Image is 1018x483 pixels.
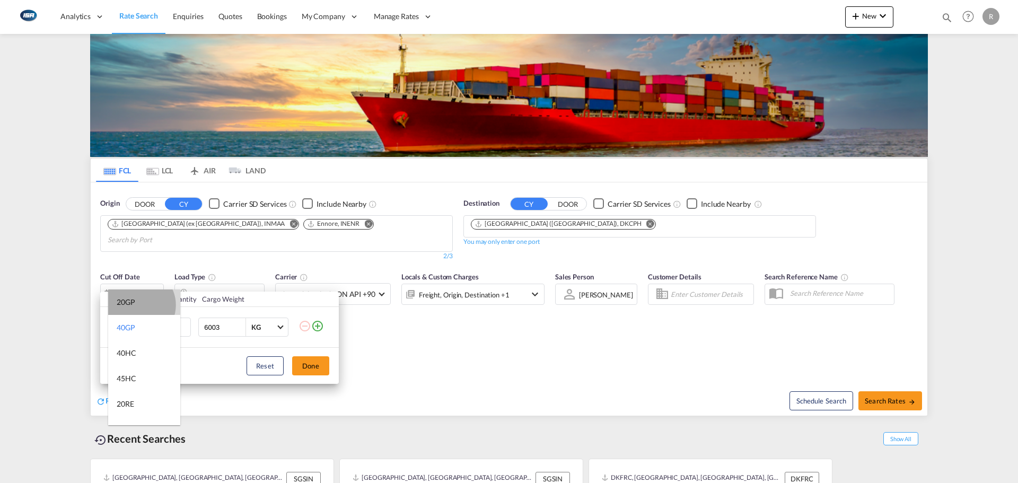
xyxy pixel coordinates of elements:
div: 40GP [117,322,135,333]
div: 20RE [117,399,134,409]
div: 45HC [117,373,136,384]
div: 20GP [117,297,135,308]
div: 40RE [117,424,134,435]
div: 40HC [117,348,136,358]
